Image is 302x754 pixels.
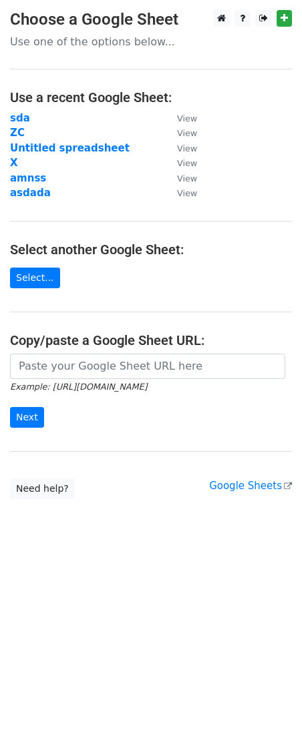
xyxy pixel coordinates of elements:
a: ZC [10,127,25,139]
h3: Choose a Google Sheet [10,10,292,29]
small: View [177,188,197,198]
small: Example: [URL][DOMAIN_NAME] [10,382,147,392]
small: View [177,113,197,123]
a: amnss [10,172,46,184]
a: View [164,157,197,169]
a: Google Sheets [209,480,292,492]
a: X [10,157,18,169]
small: View [177,158,197,168]
h4: Copy/paste a Google Sheet URL: [10,332,292,348]
small: View [177,173,197,183]
h4: Select another Google Sheet: [10,242,292,258]
a: Untitled spreadsheet [10,142,130,154]
a: asdada [10,187,51,199]
a: View [164,112,197,124]
a: View [164,127,197,139]
a: Need help? [10,478,75,499]
small: View [177,143,197,153]
small: View [177,128,197,138]
a: sda [10,112,30,124]
p: Use one of the options below... [10,35,292,49]
a: Select... [10,268,60,288]
a: View [164,142,197,154]
input: Next [10,407,44,428]
input: Paste your Google Sheet URL here [10,354,285,379]
h4: Use a recent Google Sheet: [10,89,292,105]
a: View [164,172,197,184]
a: View [164,187,197,199]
